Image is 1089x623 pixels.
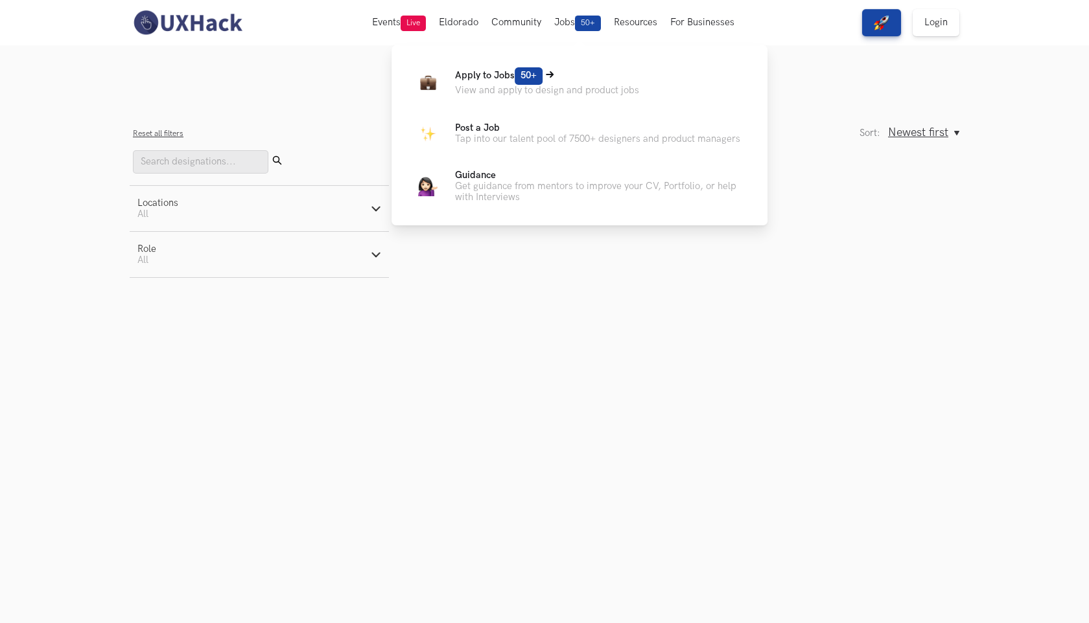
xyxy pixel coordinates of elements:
[418,177,438,196] img: Guidance
[137,209,148,220] span: All
[874,15,889,30] img: rocket
[575,16,601,31] span: 50+
[455,170,496,181] span: Guidance
[455,181,747,203] p: Get guidance from mentors to improve your CV, Portfolio, or help with Interviews
[130,9,245,36] img: UXHack-logo.png
[420,74,436,90] img: Briefcase
[455,122,500,133] span: Post a Job
[515,67,543,85] span: 50+
[133,129,183,139] button: Reset all filters
[133,150,268,174] input: Search
[913,9,959,36] a: Login
[420,126,436,142] img: Parking
[130,232,389,277] button: RoleAll
[455,85,639,96] p: View and apply to design and product jobs
[137,198,178,209] div: Locations
[137,255,148,266] span: All
[296,57,793,93] ul: Tabs Interface
[401,16,426,31] span: Live
[412,170,747,203] a: GuidanceGuidanceGet guidance from mentors to improve your CV, Portfolio, or help with Interviews
[137,244,156,255] div: Role
[888,126,948,139] span: Newest first
[455,133,740,144] p: Tap into our talent pool of 7500+ designers and product managers
[860,128,880,139] label: Sort:
[455,70,543,81] span: Apply to Jobs
[412,118,747,149] a: ParkingPost a JobTap into our talent pool of 7500+ designers and product managers
[412,66,747,97] a: BriefcaseApply to Jobs50+View and apply to design and product jobs
[888,126,959,139] button: Newest first, Sort:
[130,186,389,231] button: LocationsAll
